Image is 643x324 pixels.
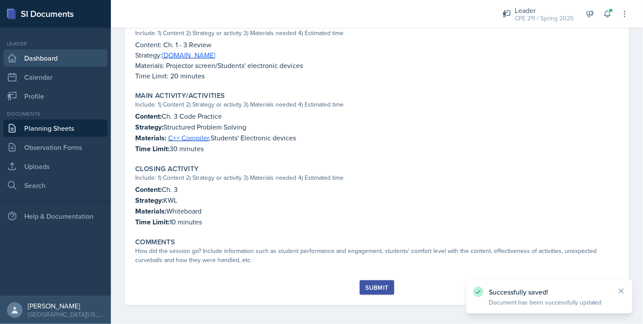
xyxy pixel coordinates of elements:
[3,207,107,225] div: Help & Documentation
[3,139,107,156] a: Observation Forms
[3,177,107,194] a: Search
[135,206,166,216] strong: Materials:
[135,122,163,132] strong: Strategy:
[168,133,211,143] u: ,
[135,91,225,100] label: Main Activity/Activities
[135,133,619,143] p: Students' Electronic devices
[135,111,619,122] p: Ch. 3 Code Practice
[3,158,107,175] a: Uploads
[135,206,619,217] p: Whiteboard
[135,184,619,195] p: Ch. 3
[162,50,215,60] a: [DOMAIN_NAME]
[135,39,619,50] p: Content: Ch. 1 - 3 Review
[3,49,107,67] a: Dashboard
[135,238,175,246] label: Comments
[3,87,107,105] a: Profile
[489,288,610,296] p: Successfully saved!
[489,298,610,307] p: Document has been successfully updated
[135,60,619,71] p: Materials: Projector screen/Students' electronic devices
[3,110,107,118] div: Documents
[135,133,166,143] strong: Materials:
[135,217,169,227] strong: Time Limit:
[135,195,163,205] strong: Strategy:
[3,40,107,48] div: Leader
[3,120,107,137] a: Planning Sheets
[135,71,619,81] p: Time Limit: 20 minutes
[135,50,619,60] p: Strategy:
[360,280,394,295] button: Submit
[135,144,169,154] strong: Time Limit:
[3,68,107,86] a: Calendar
[168,133,209,143] a: C++ Compiler
[28,301,104,310] div: [PERSON_NAME]
[135,111,162,121] strong: Content:
[135,246,619,265] div: How did the session go? Include information such as student performance and engagement, students'...
[135,195,619,206] p: KWL
[135,173,619,182] div: Include: 1) Content 2) Strategy or activity 3) Materials needed 4) Estimated time
[135,185,162,194] strong: Content:
[135,143,619,154] p: 30 minutes
[135,165,198,173] label: Closing Activity
[365,284,388,291] div: Submit
[28,310,104,319] div: [GEOGRAPHIC_DATA][US_STATE] in [GEOGRAPHIC_DATA]
[135,122,619,133] p: Structured Problem Solving
[515,14,574,23] div: CPE 211 / Spring 2025
[135,29,619,38] div: Include: 1) Content 2) Strategy or activity 3) Materials needed 4) Estimated time
[135,217,619,227] p: 10 minutes
[135,100,619,109] div: Include: 1) Content 2) Strategy or activity 3) Materials needed 4) Estimated time
[515,5,574,16] div: Leader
